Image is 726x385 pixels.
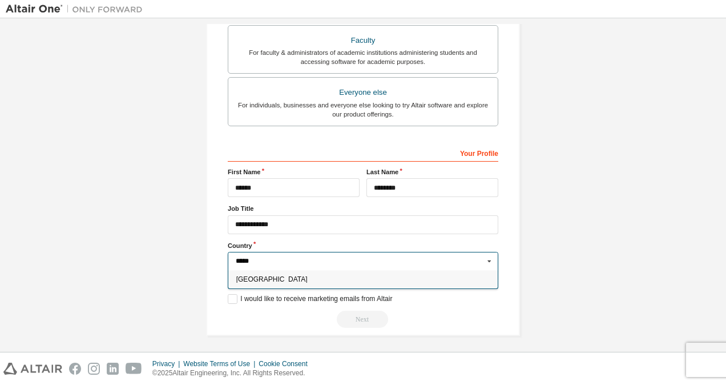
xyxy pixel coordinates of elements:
[235,101,491,119] div: For individuals, businesses and everyone else looking to try Altair software and explore our prod...
[228,143,498,162] div: Your Profile
[259,359,314,368] div: Cookie Consent
[88,363,100,375] img: instagram.svg
[235,48,491,66] div: For faculty & administrators of academic institutions administering students and accessing softwa...
[6,3,148,15] img: Altair One
[228,241,498,250] label: Country
[107,363,119,375] img: linkedin.svg
[235,33,491,49] div: Faculty
[126,363,142,375] img: youtube.svg
[183,359,259,368] div: Website Terms of Use
[235,85,491,101] div: Everyone else
[152,359,183,368] div: Privacy
[228,167,360,177] label: First Name
[366,167,498,177] label: Last Name
[152,368,314,378] p: © 2025 Altair Engineering, Inc. All Rights Reserved.
[228,204,498,213] label: Job Title
[228,294,392,304] label: I would like to receive marketing emails from Altair
[3,363,62,375] img: altair_logo.svg
[69,363,81,375] img: facebook.svg
[228,311,498,328] div: Email already exists
[236,276,490,283] span: [GEOGRAPHIC_DATA]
